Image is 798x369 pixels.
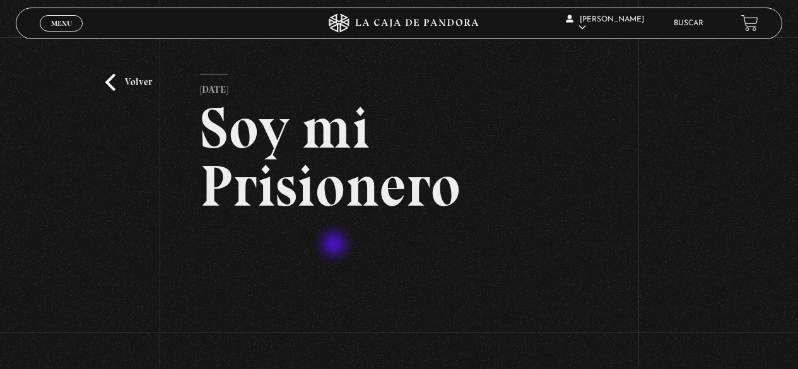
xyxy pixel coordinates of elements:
a: View your shopping cart [741,15,758,32]
a: Buscar [674,20,703,27]
span: Menu [51,20,72,27]
p: [DATE] [200,74,228,99]
span: Cerrar [47,30,76,38]
a: Volver [105,74,152,91]
span: [PERSON_NAME] [566,16,644,32]
h2: Soy mi Prisionero [200,99,598,215]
